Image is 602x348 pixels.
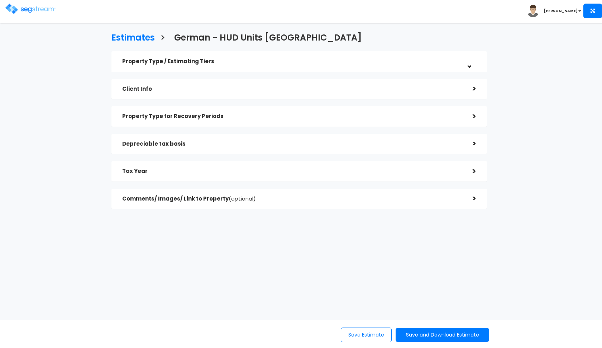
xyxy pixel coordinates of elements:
div: > [462,138,476,149]
img: avatar.png [527,5,539,17]
div: > [462,111,476,122]
img: logo.png [5,4,56,14]
h5: Property Type for Recovery Periods [122,113,462,119]
span: (optional) [229,195,256,202]
div: > [462,166,476,177]
h5: Tax Year [122,168,462,174]
h5: Client Info [122,86,462,92]
h3: Estimates [111,33,155,44]
h3: German - HUD Units [GEOGRAPHIC_DATA] [174,33,362,44]
div: > [463,54,474,69]
h5: Depreciable tax basis [122,141,462,147]
a: Estimates [106,26,155,48]
h5: Comments/ Images/ Link to Property [122,196,462,202]
a: German - HUD Units [GEOGRAPHIC_DATA] [169,26,362,48]
div: > [462,83,476,94]
div: > [462,193,476,204]
button: Save Estimate [341,328,392,342]
h3: > [160,33,165,44]
h5: Property Type / Estimating Tiers [122,58,462,65]
b: [PERSON_NAME] [544,8,578,14]
button: Save and Download Estimate [396,328,489,342]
